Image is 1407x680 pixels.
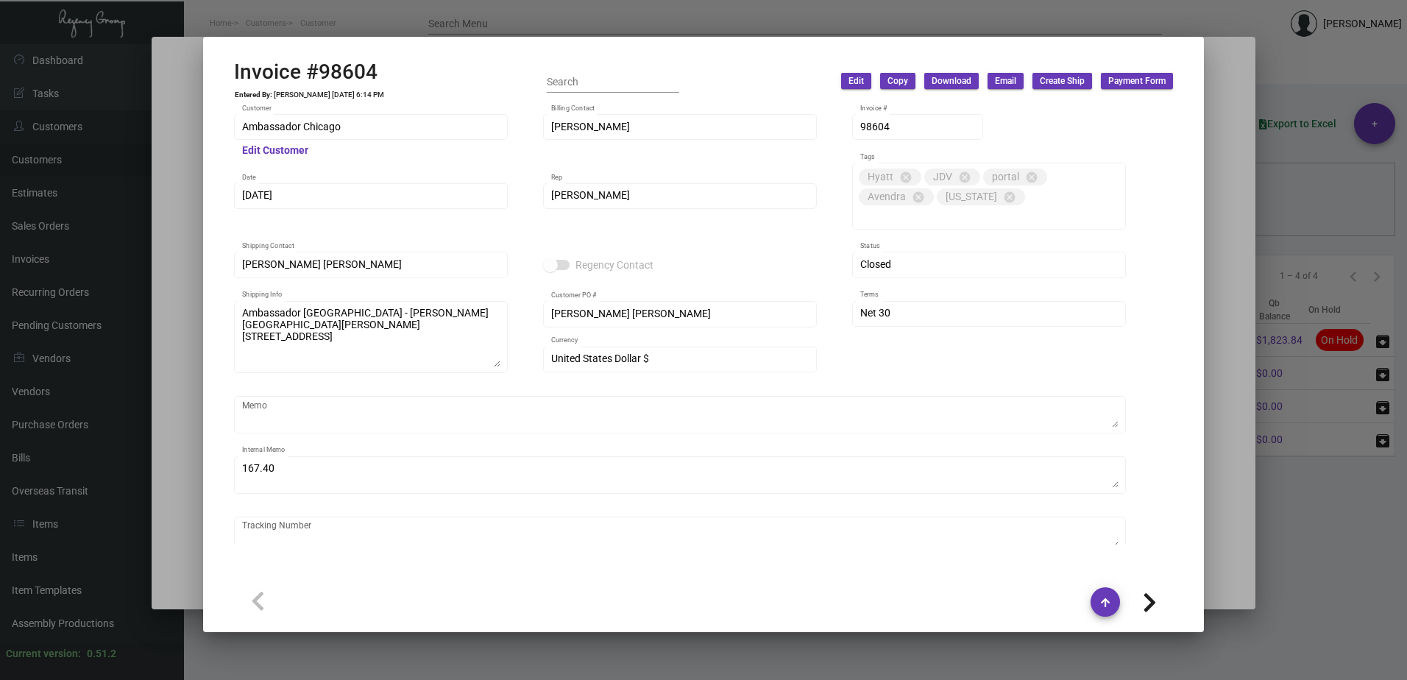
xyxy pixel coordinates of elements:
[841,73,871,89] button: Edit
[860,258,891,270] span: Closed
[1108,75,1166,88] span: Payment Form
[958,171,971,184] mat-icon: cancel
[6,646,81,662] div: Current version:
[899,171,912,184] mat-icon: cancel
[575,256,653,274] span: Regency Contact
[924,73,979,89] button: Download
[937,188,1025,205] mat-chip: [US_STATE]
[983,169,1047,185] mat-chip: portal
[859,188,934,205] mat-chip: Avendra
[1025,171,1038,184] mat-icon: cancel
[912,191,925,204] mat-icon: cancel
[1040,75,1085,88] span: Create Ship
[273,91,385,99] td: [PERSON_NAME] [DATE] 6:14 PM
[880,73,915,89] button: Copy
[859,169,921,185] mat-chip: Hyatt
[848,75,864,88] span: Edit
[995,75,1016,88] span: Email
[932,75,971,88] span: Download
[234,60,378,85] h2: Invoice #98604
[1101,73,1173,89] button: Payment Form
[242,145,308,157] mat-hint: Edit Customer
[87,646,116,662] div: 0.51.2
[988,73,1024,89] button: Email
[887,75,908,88] span: Copy
[1032,73,1092,89] button: Create Ship
[234,91,273,99] td: Entered By:
[924,169,980,185] mat-chip: JDV
[1003,191,1016,204] mat-icon: cancel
